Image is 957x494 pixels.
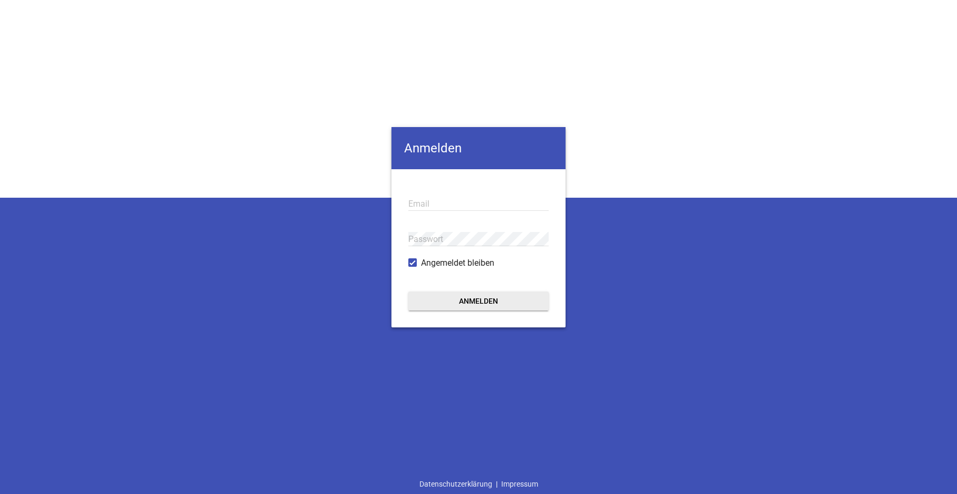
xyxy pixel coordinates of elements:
button: Anmelden [408,292,549,311]
span: Angemeldet bleiben [421,257,494,269]
a: Datenschutzerklärung [416,474,496,494]
a: Impressum [497,474,542,494]
h4: Anmelden [391,127,566,169]
div: | [416,474,542,494]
